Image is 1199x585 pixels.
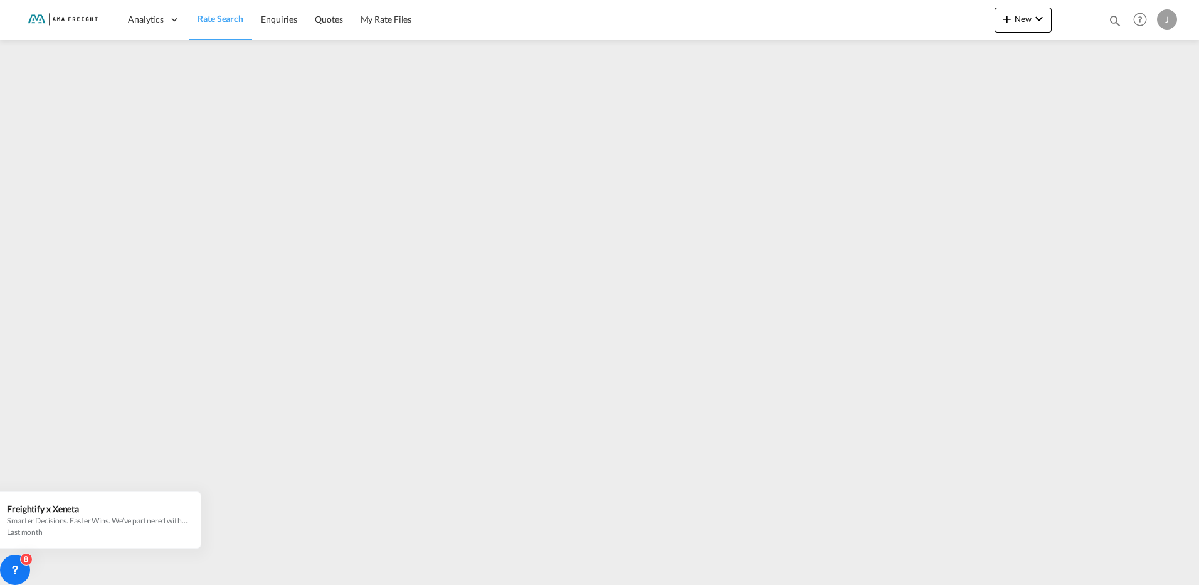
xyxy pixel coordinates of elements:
span: My Rate Files [361,14,412,24]
div: J [1157,9,1177,30]
md-icon: icon-chevron-down [1032,11,1047,26]
img: f843cad07f0a11efa29f0335918cc2fb.png [19,6,103,34]
span: Help [1129,9,1151,30]
span: Enquiries [261,14,297,24]
span: Quotes [315,14,342,24]
button: icon-plus 400-fgNewicon-chevron-down [995,8,1052,33]
span: New [1000,14,1047,24]
div: icon-magnify [1108,14,1122,33]
span: Rate Search [198,13,243,24]
md-icon: icon-plus 400-fg [1000,11,1015,26]
div: Help [1129,9,1157,31]
md-icon: icon-magnify [1108,14,1122,28]
span: Analytics [128,13,164,26]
